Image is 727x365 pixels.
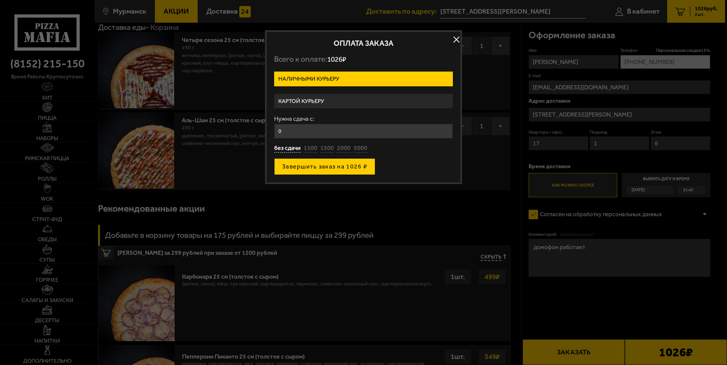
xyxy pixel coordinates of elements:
button: 1100 [304,144,317,153]
label: Наличными курьеру [274,72,453,86]
button: без сдачи [274,144,301,153]
label: Нужна сдача с: [274,116,453,122]
span: 1026 ₽ [327,55,346,64]
h2: Оплата заказа [274,39,453,47]
button: Завершить заказ на 1026 ₽ [274,158,375,175]
button: 5000 [354,144,367,153]
p: Всего к оплате: [274,55,453,64]
button: 1500 [320,144,334,153]
label: Картой курьеру [274,94,453,109]
button: 2000 [337,144,351,153]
